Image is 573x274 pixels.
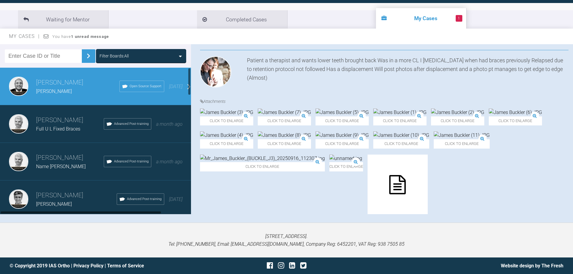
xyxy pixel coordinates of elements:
img: James Buckler (4).JPG [200,131,253,139]
img: Asif Chatoo [9,189,28,209]
span: Name [PERSON_NAME] [36,164,86,169]
img: James Buckler (5).JPG [316,109,369,116]
img: Utpalendu Bose [9,77,28,96]
h3: [PERSON_NAME] [36,190,117,201]
a: Terms of Service [107,263,144,269]
span: Full U L Fixed Braces [36,126,80,132]
span: Click to enlarge [373,139,429,149]
span: Click to enlarge [431,116,484,126]
img: James Buckler (1).JPG [373,109,427,116]
span: [DATE] [169,196,183,202]
span: Click to enlarge [434,139,490,149]
span: a month ago [156,159,183,165]
span: Click to enlarge [316,139,369,149]
li: Waiting for Mentor [18,10,108,29]
span: [PERSON_NAME] [36,201,72,207]
span: Click to enlarge [200,116,253,126]
div: © Copyright 2019 IAS Ortho | | [10,262,194,270]
li: My Cases [376,8,466,29]
span: Advanced Post-training [114,159,149,164]
h3: [PERSON_NAME] [36,153,104,163]
span: Click to enlarge [258,116,311,126]
a: Privacy Policy [73,263,103,269]
span: Click to enlarge [200,139,253,149]
span: Click to enlarge [316,116,369,126]
h3: [PERSON_NAME] [36,78,119,88]
span: You have [52,34,109,39]
p: [STREET_ADDRESS]. Tel: [PHONE_NUMBER], Email: [EMAIL_ADDRESS][DOMAIN_NAME], Company Reg: 6452201,... [10,232,563,248]
img: unnamed.jpg [329,155,362,162]
span: Click to enlarge [489,116,542,126]
span: Click to enlarge [329,162,363,171]
span: Advanced Post-training [114,121,149,127]
strong: 1 unread message [71,34,109,39]
span: a month ago [156,121,183,127]
span: [PERSON_NAME] [36,88,72,94]
img: James Buckler (10).JPG [373,131,429,139]
img: Ross Hobson [9,152,28,171]
div: Patient a therapist and wants lower teeth brought back Was in a more CL I [MEDICAL_DATA] when had... [247,56,568,90]
img: James Buckler (7).JPG [258,109,311,116]
li: Completed Cases [197,10,287,29]
img: James Buckler (9).JPG [316,131,369,139]
h4: Attachments [200,98,568,105]
div: Filter Boards: All [100,53,129,59]
img: James Buckler (11).JPG [434,131,490,139]
img: James Buckler (8).JPG [258,131,311,139]
img: James Buckler (3).JPG [200,109,253,116]
img: James Buckler (2).JPG [431,109,484,116]
img: Grant McAree [200,56,231,88]
img: Mr_James_Buckler_(BUCKLE_J3)_20250916_112307.jpg [200,155,325,162]
span: Open Source Support [130,84,162,89]
input: Enter Case ID or Title [5,49,82,63]
span: My Cases [9,33,40,39]
span: Advanced Post-training [127,196,162,202]
h3: [PERSON_NAME] [36,115,104,125]
span: [DATE] [169,84,183,89]
span: Click to enlarge [373,116,427,126]
span: Click to enlarge [258,139,311,149]
img: chevronRight.28bd32b0.svg [84,51,93,61]
img: Ross Hobson [9,114,28,134]
a: Website design by The Fresh [501,263,563,269]
span: 1 [456,15,462,22]
img: James Buckler (6).JPG [489,109,542,116]
span: Click to enlarge [200,162,325,171]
